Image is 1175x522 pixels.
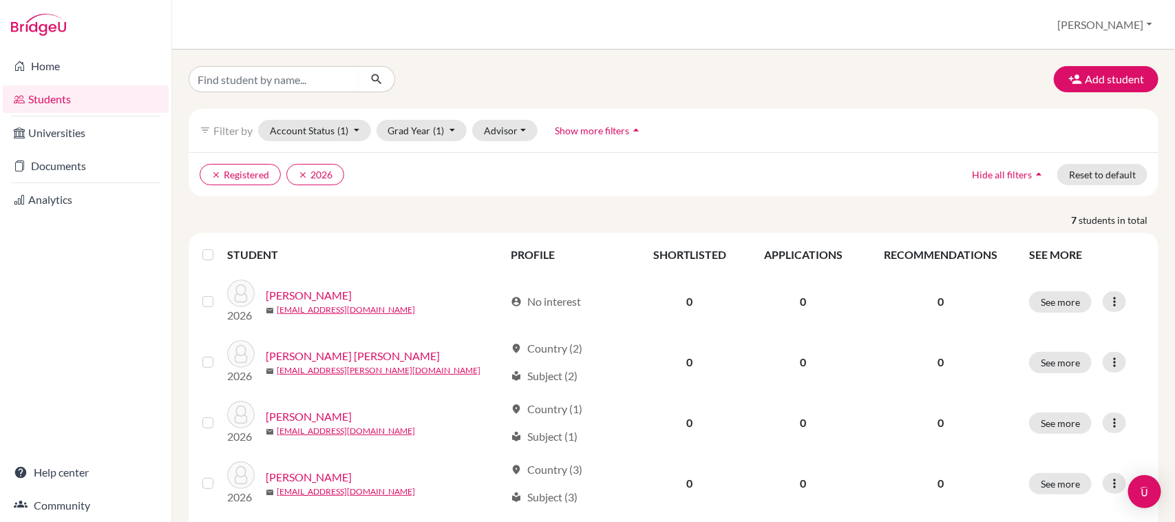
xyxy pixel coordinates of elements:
[3,459,169,486] a: Help center
[3,85,169,113] a: Students
[3,492,169,519] a: Community
[635,271,745,332] td: 0
[555,125,630,136] span: Show more filters
[511,368,578,384] div: Subject (2)
[960,164,1057,185] button: Hide all filtersarrow_drop_up
[635,332,745,393] td: 0
[11,14,66,36] img: Bridge-U
[511,404,522,415] span: location_on
[227,461,255,489] img: JAMNADAS, JIYA
[1029,413,1092,434] button: See more
[3,186,169,213] a: Analytics
[511,431,522,442] span: local_library
[635,393,745,453] td: 0
[298,170,308,180] i: clear
[200,164,281,185] button: clearRegistered
[511,370,522,382] span: local_library
[189,66,359,92] input: Find student by name...
[635,453,745,514] td: 0
[511,293,581,310] div: No interest
[543,120,655,141] button: Show more filtersarrow_drop_up
[1079,213,1158,227] span: students in total
[511,489,578,505] div: Subject (3)
[266,306,274,315] span: mail
[3,152,169,180] a: Documents
[286,164,344,185] button: clear2026
[511,464,522,475] span: location_on
[869,475,1013,492] p: 0
[511,296,522,307] span: account_circle
[266,348,440,364] a: [PERSON_NAME] [PERSON_NAME]
[277,304,415,316] a: [EMAIL_ADDRESS][DOMAIN_NAME]
[1029,352,1092,373] button: See more
[511,461,582,478] div: Country (3)
[227,428,255,445] p: 2026
[1032,167,1046,181] i: arrow_drop_up
[337,125,348,136] span: (1)
[630,123,644,137] i: arrow_drop_up
[266,488,274,497] span: mail
[635,238,745,271] th: SHORTLISTED
[277,486,415,498] a: [EMAIL_ADDRESS][DOMAIN_NAME]
[861,238,1021,271] th: RECOMMENDATIONS
[869,293,1013,310] p: 0
[277,364,480,377] a: [EMAIL_ADDRESS][PERSON_NAME][DOMAIN_NAME]
[472,120,538,141] button: Advisor
[745,271,861,332] td: 0
[745,238,861,271] th: APPLICATIONS
[227,489,255,505] p: 2026
[434,125,445,136] span: (1)
[1057,164,1147,185] button: Reset to default
[511,340,582,357] div: Country (2)
[511,492,522,503] span: local_library
[266,287,352,304] a: [PERSON_NAME]
[213,124,253,137] span: Filter by
[511,343,522,354] span: location_on
[227,307,255,324] p: 2026
[377,120,467,141] button: Grad Year(1)
[227,340,255,368] img: Chedella , Pranav Saketh
[3,119,169,147] a: Universities
[511,428,578,445] div: Subject (1)
[869,415,1013,431] p: 0
[227,368,255,384] p: 2026
[227,238,502,271] th: STUDENT
[745,332,861,393] td: 0
[1021,238,1153,271] th: SEE MORE
[266,367,274,375] span: mail
[1029,473,1092,494] button: See more
[502,238,635,271] th: PROFILE
[266,469,352,486] a: [PERSON_NAME]
[227,401,255,428] img: Gandra , Aarti
[277,425,415,437] a: [EMAIL_ADDRESS][DOMAIN_NAME]
[1128,475,1161,508] div: Open Intercom Messenger
[211,170,221,180] i: clear
[1054,66,1158,92] button: Add student
[1052,12,1158,38] button: [PERSON_NAME]
[3,52,169,80] a: Home
[200,125,211,136] i: filter_list
[227,280,255,307] img: BARANWAL, ESHWARY
[745,393,861,453] td: 0
[511,401,582,417] div: Country (1)
[745,453,861,514] td: 0
[266,428,274,436] span: mail
[869,354,1013,370] p: 0
[258,120,371,141] button: Account Status(1)
[1029,291,1092,313] button: See more
[266,408,352,425] a: [PERSON_NAME]
[1071,213,1079,227] strong: 7
[972,169,1032,180] span: Hide all filters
